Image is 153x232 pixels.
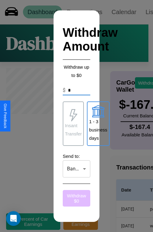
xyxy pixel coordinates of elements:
p: Insant Transfer [65,121,82,138]
p: Send to: [63,152,90,160]
p: $ [63,87,65,94]
div: Banky McBankface [63,160,90,177]
div: Open Intercom Messenger [6,211,21,226]
p: 1 - 3 business days [89,117,107,142]
div: Give Feedback [3,104,7,128]
h2: Withdraw Amount [63,20,90,60]
button: Withdraw $0 [63,190,90,207]
p: Withdraw up to $ 0 [63,63,90,79]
